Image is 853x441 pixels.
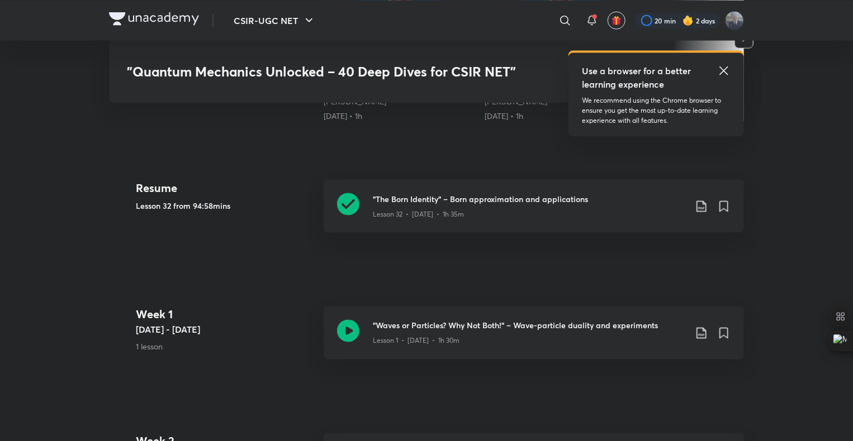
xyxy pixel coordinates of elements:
h5: [DATE] - [DATE] [136,323,315,337]
p: 1 lesson [136,341,315,353]
a: "The Born Identity" – Born approximation and applicationsLesson 32 • [DATE] • 1h 35m [324,180,744,246]
div: 9th Aug • 1h [485,111,637,122]
img: Company Logo [109,12,199,26]
div: 4th Aug • 1h [324,111,476,122]
img: Probin Rai [725,11,744,30]
button: avatar [608,11,625,29]
h4: Resume [136,180,315,196]
h3: "Waves or Particles? Why Not Both!" – Wave-particle duality and experiments [373,320,686,332]
img: streak [683,15,694,26]
h5: Use a browser for a better learning experience [582,64,693,90]
button: CSIR-UGC NET [227,9,323,31]
a: "Waves or Particles? Why Not Both!" – Wave-particle duality and experimentsLesson 1 • [DATE] • 1h... [324,306,744,373]
h5: Lesson 32 from 94:58mins [136,200,315,212]
h4: Week 1 [136,306,315,323]
a: Company Logo [109,12,199,28]
p: Lesson 1 • [DATE] • 1h 30m [373,336,459,346]
p: Lesson 32 • [DATE] • 1h 35m [373,209,464,219]
h3: "The Born Identity" – Born approximation and applications [373,193,686,205]
h3: "Quantum Mechanics Unlocked – 40 Deep Dives for CSIR NET" [127,64,565,80]
p: We recommend using the Chrome browser to ensure you get the most up-to-date learning experience w... [582,95,731,125]
img: avatar [612,15,622,25]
